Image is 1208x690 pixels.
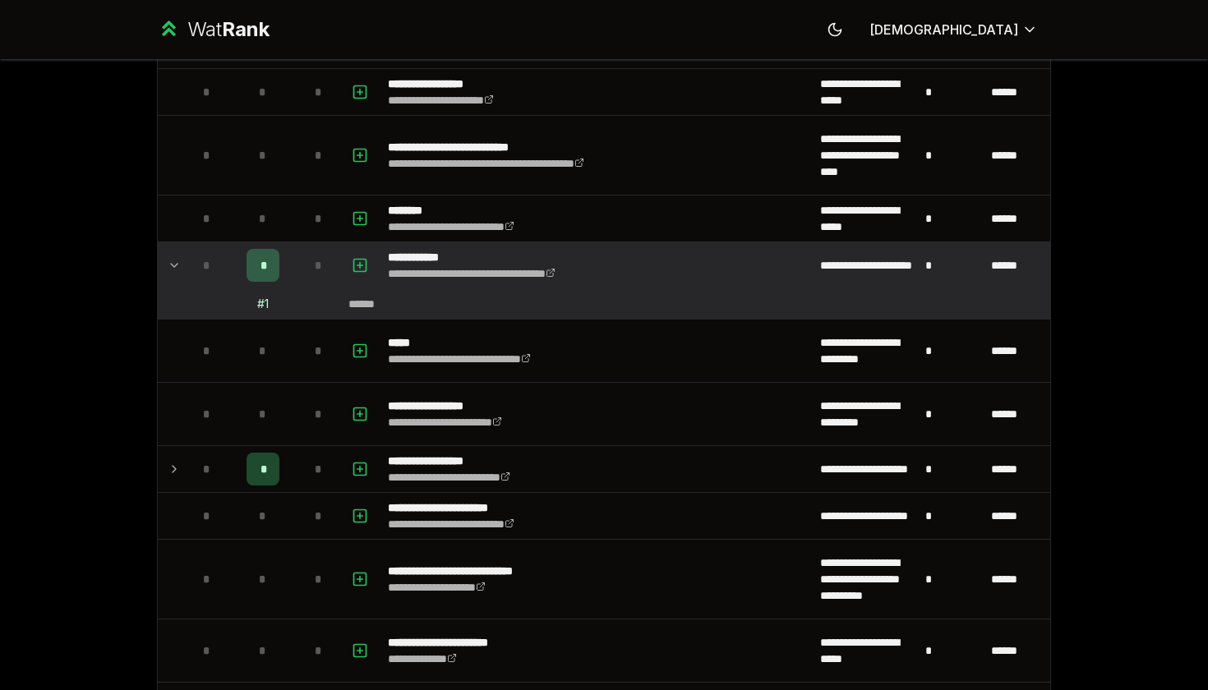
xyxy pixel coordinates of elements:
span: [DEMOGRAPHIC_DATA] [869,20,1018,39]
button: [DEMOGRAPHIC_DATA] [856,15,1051,44]
a: WatRank [157,16,270,43]
div: # 1 [257,296,269,312]
span: Rank [222,17,270,41]
div: Wat [187,16,270,43]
